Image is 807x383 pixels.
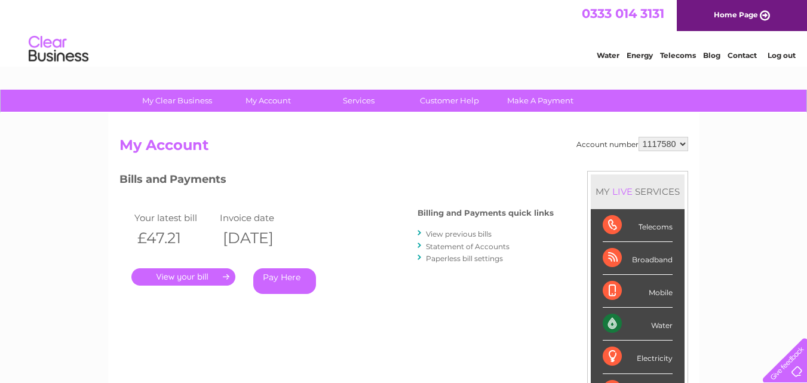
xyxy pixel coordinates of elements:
a: Contact [728,51,757,60]
a: Telecoms [660,51,696,60]
a: Water [597,51,619,60]
div: Account number [576,137,688,151]
h2: My Account [119,137,688,160]
h3: Bills and Payments [119,171,554,192]
td: Your latest bill [131,210,217,226]
a: 0333 014 3131 [582,6,664,21]
th: [DATE] [217,226,303,250]
a: Log out [768,51,796,60]
a: My Account [219,90,317,112]
div: Water [603,308,673,341]
div: Electricity [603,341,673,373]
a: Customer Help [400,90,499,112]
div: Mobile [603,275,673,308]
a: Energy [627,51,653,60]
a: View previous bills [426,229,492,238]
img: logo.png [28,31,89,68]
div: Broadband [603,242,673,275]
a: Make A Payment [491,90,590,112]
a: Statement of Accounts [426,242,510,251]
a: Services [309,90,408,112]
a: . [131,268,235,286]
a: Paperless bill settings [426,254,503,263]
div: LIVE [610,186,635,197]
th: £47.21 [131,226,217,250]
div: Telecoms [603,209,673,242]
div: MY SERVICES [591,174,685,209]
td: Invoice date [217,210,303,226]
a: Pay Here [253,268,316,294]
div: Clear Business is a trading name of Verastar Limited (registered in [GEOGRAPHIC_DATA] No. 3667643... [122,7,686,58]
a: My Clear Business [128,90,226,112]
a: Blog [703,51,720,60]
h4: Billing and Payments quick links [418,209,554,217]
